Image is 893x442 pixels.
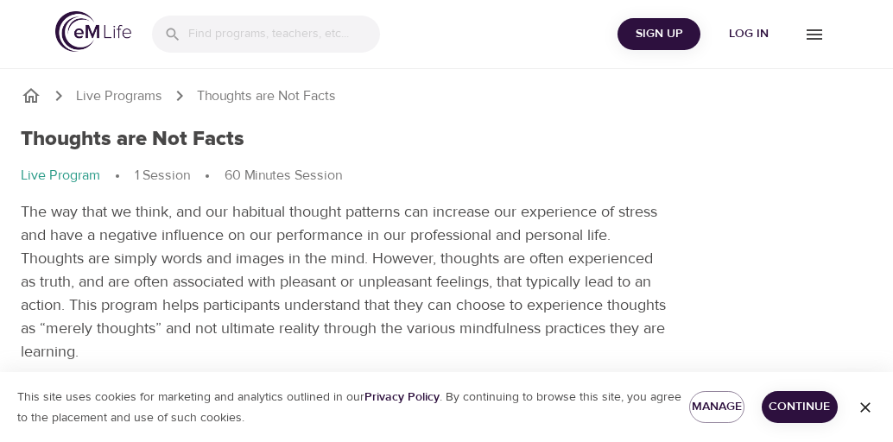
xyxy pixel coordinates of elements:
[790,10,838,58] button: menu
[21,85,872,106] nav: breadcrumb
[55,11,131,52] img: logo
[707,18,790,50] button: Log in
[21,200,668,363] p: The way that we think, and our habitual thought patterns can increase our experience of stress an...
[617,18,700,50] button: Sign Up
[762,391,838,423] button: Continue
[197,86,336,106] p: Thoughts are Not Facts
[703,396,731,418] span: Manage
[776,396,824,418] span: Continue
[21,166,100,186] p: Live Program
[225,166,342,186] p: 60 Minutes Session
[364,389,440,405] a: Privacy Policy
[714,23,783,45] span: Log in
[76,86,162,106] a: Live Programs
[21,166,872,186] nav: breadcrumb
[624,23,693,45] span: Sign Up
[689,391,744,423] button: Manage
[135,166,190,186] p: 1 Session
[21,127,244,152] h1: Thoughts are Not Facts
[188,16,380,53] input: Find programs, teachers, etc...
